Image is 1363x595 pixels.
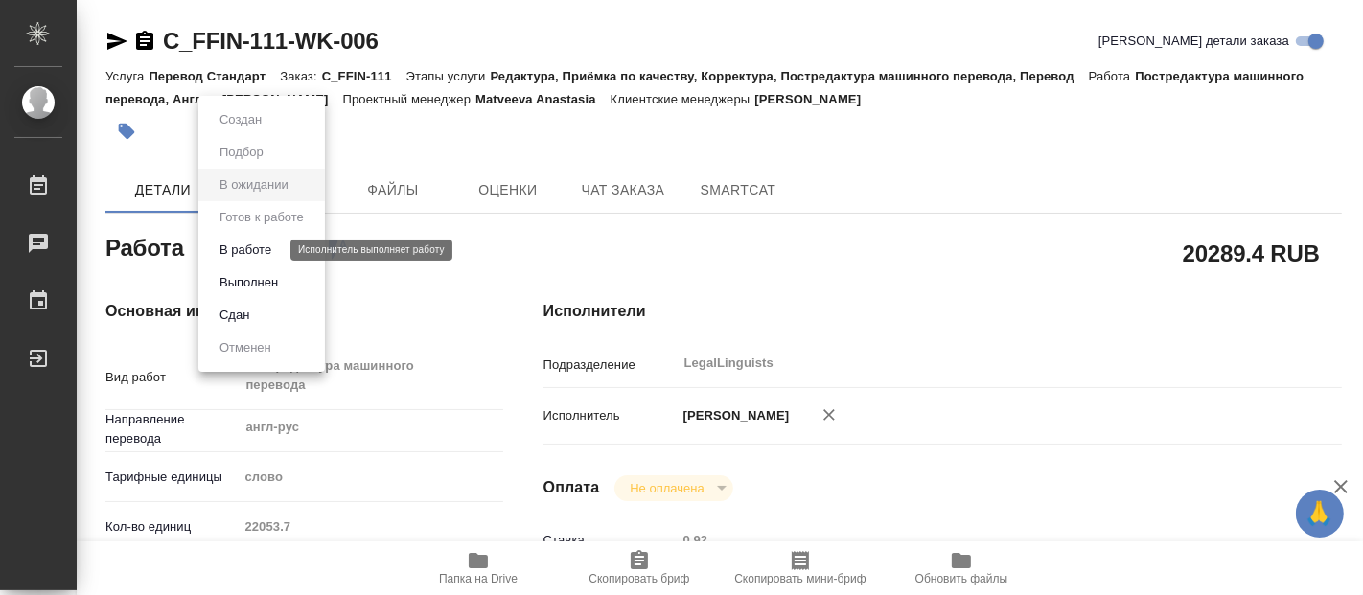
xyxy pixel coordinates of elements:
[214,207,310,228] button: Готов к работе
[214,240,277,261] button: В работе
[214,142,269,163] button: Подбор
[214,272,284,293] button: Выполнен
[214,109,267,130] button: Создан
[214,305,255,326] button: Сдан
[214,337,277,358] button: Отменен
[214,174,294,195] button: В ожидании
